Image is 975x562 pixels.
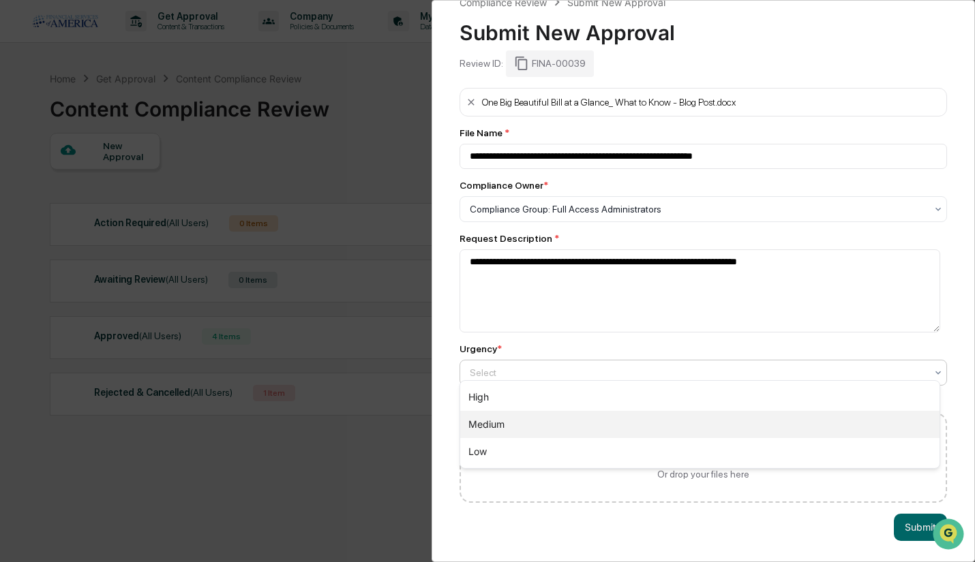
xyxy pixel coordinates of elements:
[506,50,594,76] div: FINA-00039
[93,166,175,191] a: 🗄️Attestations
[112,172,169,185] span: Attestations
[14,29,248,50] p: How can we help?
[8,166,93,191] a: 🖐️Preclearance
[460,343,502,354] div: Urgency
[136,231,165,241] span: Pylon
[232,108,248,125] button: Start new chat
[460,180,548,191] div: Compliance Owner
[46,118,172,129] div: We're available if you need us!
[99,173,110,184] div: 🗄️
[460,233,947,244] div: Request Description
[482,97,736,108] div: One Big Beautiful Bill at a Glance_ What to Know - Blog Post.docx
[27,198,86,211] span: Data Lookup
[460,438,940,465] div: Low
[460,411,940,438] div: Medium
[460,127,947,138] div: File Name
[14,199,25,210] div: 🔎
[460,10,947,45] div: Submit New Approval
[14,104,38,129] img: 1746055101610-c473b297-6a78-478c-a979-82029cc54cd1
[931,517,968,554] iframe: Open customer support
[96,230,165,241] a: Powered byPylon
[8,192,91,217] a: 🔎Data Lookup
[460,58,503,69] div: Review ID:
[657,469,749,480] div: Or drop your files here
[46,104,224,118] div: Start new chat
[14,173,25,184] div: 🖐️
[27,172,88,185] span: Preclearance
[460,384,940,411] div: High
[894,514,947,541] button: Submit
